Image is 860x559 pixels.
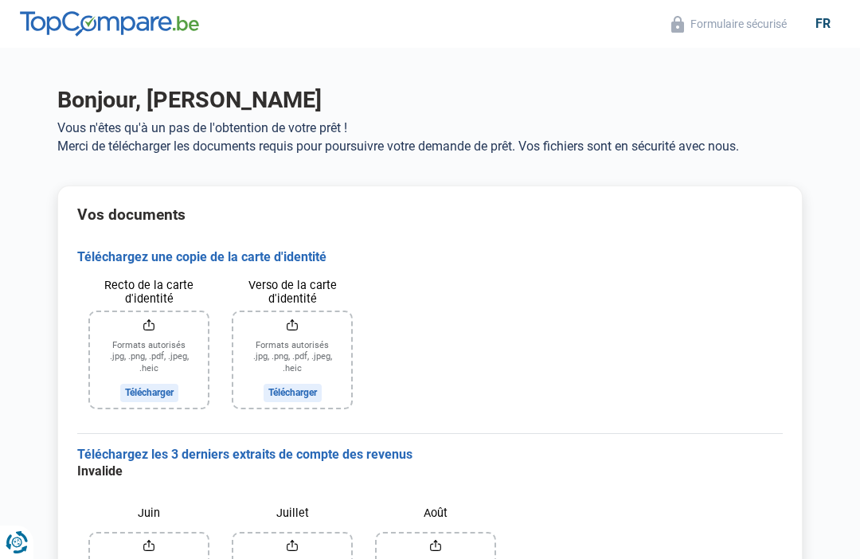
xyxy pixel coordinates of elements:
[77,463,507,480] div: Invalide
[77,205,783,224] h2: Vos documents
[77,447,783,463] h3: Téléchargez les 3 derniers extraits de compte des revenus
[90,278,208,306] label: Recto de la carte d'identité
[377,499,494,527] label: Août
[57,139,803,154] p: Merci de télécharger les documents requis pour poursuivre votre demande de prêt. Vos fichiers son...
[233,278,351,306] label: Verso de la carte d'identité
[20,11,199,37] img: TopCompare.be
[77,249,783,266] h3: Téléchargez une copie de la carte d'identité
[806,16,840,31] div: fr
[57,120,803,135] p: Vous n'êtes qu'à un pas de l'obtention de votre prêt !
[233,499,351,527] label: Juillet
[90,499,208,527] label: Juin
[57,86,803,114] h1: Bonjour, [PERSON_NAME]
[666,15,792,33] button: Formulaire sécurisé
